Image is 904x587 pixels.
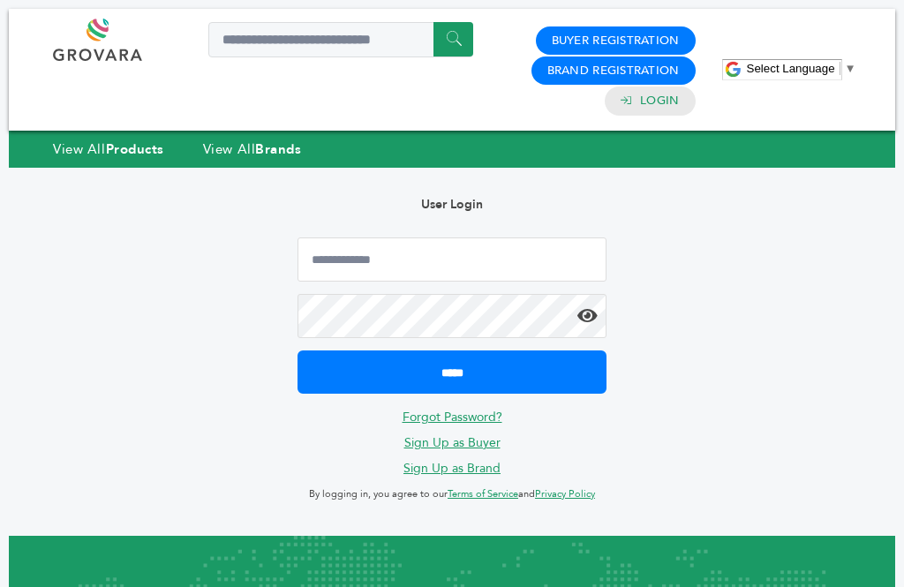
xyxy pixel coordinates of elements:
[640,93,679,109] a: Login
[298,294,606,338] input: Password
[535,487,595,500] a: Privacy Policy
[403,409,502,425] a: Forgot Password?
[547,63,680,79] a: Brand Registration
[298,237,606,282] input: Email Address
[208,22,473,57] input: Search a product or brand...
[845,62,856,75] span: ▼
[448,487,518,500] a: Terms of Service
[106,140,164,158] strong: Products
[404,434,501,451] a: Sign Up as Buyer
[403,460,501,477] a: Sign Up as Brand
[53,140,164,158] a: View AllProducts
[747,62,856,75] a: Select Language​
[421,196,483,213] b: User Login
[747,62,835,75] span: Select Language
[840,62,840,75] span: ​
[298,484,606,505] p: By logging in, you agree to our and
[255,140,301,158] strong: Brands
[552,33,680,49] a: Buyer Registration
[203,140,302,158] a: View AllBrands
